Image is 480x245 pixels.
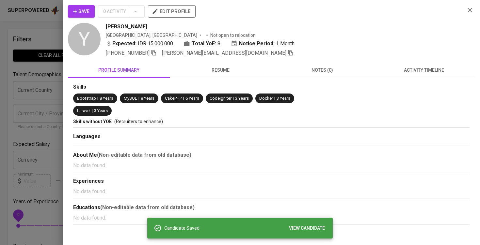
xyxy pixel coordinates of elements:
[73,204,470,211] div: Educations
[275,66,369,74] span: notes (0)
[73,133,470,140] div: Languages
[77,96,96,101] span: Bootstrap
[73,178,470,185] div: Experiences
[138,95,139,102] span: |
[217,40,220,48] span: 8
[68,23,101,55] div: Y
[72,66,166,74] span: profile summary
[148,8,196,14] a: edit profile
[141,96,154,101] span: 8 Years
[233,95,234,102] span: |
[124,96,137,101] span: MySQL
[185,96,199,101] span: 6 Years
[106,23,147,31] span: [PERSON_NAME]
[277,96,290,101] span: 3 Years
[289,224,325,232] span: VIEW CANDIDATE
[239,40,275,48] b: Notice Period:
[274,95,275,102] span: |
[100,204,195,210] b: (Non-editable data from old database)
[210,32,256,38] p: Not open to relocation
[77,108,90,113] span: Laravel
[73,83,470,91] div: Skills
[162,50,286,56] span: [PERSON_NAME][EMAIL_ADDRESS][DOMAIN_NAME]
[94,108,108,113] span: 3 Years
[377,66,471,74] span: activity timeline
[259,96,273,101] span: Docker
[231,40,295,48] div: 1 Month
[68,5,95,18] button: Save
[73,7,89,16] span: Save
[148,5,196,18] button: edit profile
[73,214,470,222] p: No data found.
[73,162,470,169] p: No data found.
[192,40,216,48] b: Total YoE:
[97,95,98,102] span: |
[210,96,232,101] span: CodeIgniter
[73,188,470,195] p: No data found.
[114,119,163,124] span: (Recruiters to enhance)
[100,96,113,101] span: 8 Years
[73,151,470,159] div: About Me
[235,96,249,101] span: 3 Years
[106,32,197,38] div: [GEOGRAPHIC_DATA], [GEOGRAPHIC_DATA]
[174,66,268,74] span: resume
[183,95,184,102] span: |
[106,40,173,48] div: IDR 15.000.000
[73,119,112,124] span: Skills without YOE
[97,152,191,158] b: (Non-editable data from old database)
[112,40,136,48] b: Expected:
[165,96,182,101] span: CakePHP
[153,7,190,16] span: edit profile
[164,222,328,234] div: Candidate Saved
[106,50,150,56] span: [PHONE_NUMBER]
[92,108,93,114] span: |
